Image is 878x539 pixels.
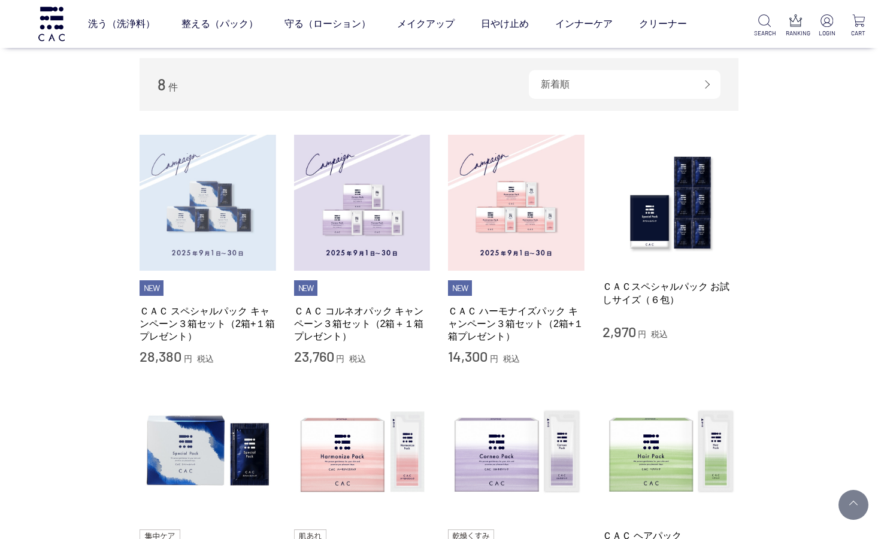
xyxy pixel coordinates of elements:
[448,280,472,296] li: NEW
[817,14,837,38] a: LOGIN
[503,354,520,364] span: 税込
[529,70,720,99] div: 新着順
[294,384,431,520] img: ＣＡＣ ハーモナイズパック
[37,7,66,41] img: logo
[603,135,739,271] img: ＣＡＣスペシャルパック お試しサイズ（６包）
[448,135,585,271] img: ＣＡＣ ハーモナイズパック キャンペーン３箱セット（2箱+１箱プレゼント）
[638,329,646,339] span: 円
[181,7,258,41] a: 整える（パック）
[603,323,636,340] span: 2,970
[184,354,192,364] span: 円
[294,347,334,365] span: 23,760
[490,354,498,364] span: 円
[603,384,739,520] img: ＣＡＣ ヘアパック
[754,14,774,38] a: SEARCH
[158,75,166,93] span: 8
[349,354,366,364] span: 税込
[448,305,585,343] a: ＣＡＣ ハーモナイズパック キャンペーン３箱セット（2箱+１箱プレゼント）
[168,82,178,92] span: 件
[294,305,431,343] a: ＣＡＣ コルネオパック キャンペーン３箱セット（2箱＋１箱プレゼント）
[88,7,155,41] a: 洗う（洗浄料）
[555,7,613,41] a: インナーケア
[140,280,164,296] li: NEW
[848,14,868,38] a: CART
[197,354,214,364] span: 税込
[448,384,585,520] img: ＣＡＣ コルネオパック
[754,29,774,38] p: SEARCH
[336,354,344,364] span: 円
[786,29,806,38] p: RANKING
[397,7,455,41] a: メイクアップ
[639,7,687,41] a: クリーナー
[140,347,181,365] span: 28,380
[294,280,318,296] li: NEW
[140,305,276,343] a: ＣＡＣ スペシャルパック キャンペーン３箱セット（2箱+１箱プレゼント）
[140,384,276,520] img: ＣＡＣ スペシャルパック
[448,347,488,365] span: 14,300
[817,29,837,38] p: LOGIN
[603,280,739,306] a: ＣＡＣスペシャルパック お試しサイズ（６包）
[786,14,806,38] a: RANKING
[140,135,276,271] img: ＣＡＣ スペシャルパック キャンペーン３箱セット（2箱+１箱プレゼント）
[651,329,668,339] span: 税込
[481,7,529,41] a: 日やけ止め
[294,135,431,271] img: ＣＡＣ コルネオパック キャンペーン３箱セット（2箱＋１箱プレゼント）
[284,7,371,41] a: 守る（ローション）
[848,29,868,38] p: CART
